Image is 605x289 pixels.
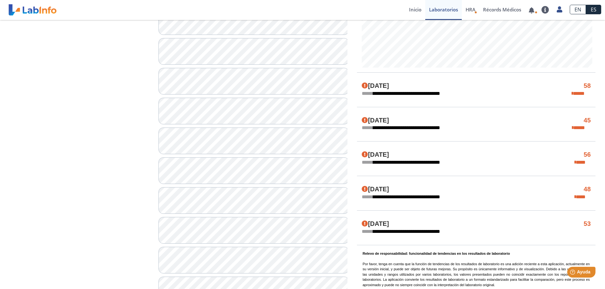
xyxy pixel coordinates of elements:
[570,5,586,14] a: EN
[584,151,591,159] h4: 56
[362,151,389,159] h4: [DATE]
[584,117,591,124] h4: 45
[584,220,591,228] h4: 53
[362,186,389,193] h4: [DATE]
[584,186,591,193] h4: 48
[362,82,389,90] h4: [DATE]
[584,82,591,90] h4: 58
[363,252,510,255] b: Relevo de responsabilidad: funcionalidad de tendencias en los resultados de laboratorio
[466,6,475,13] span: HRA
[362,220,389,228] h4: [DATE]
[548,264,598,282] iframe: Help widget launcher
[586,5,601,14] a: ES
[362,117,389,124] h4: [DATE]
